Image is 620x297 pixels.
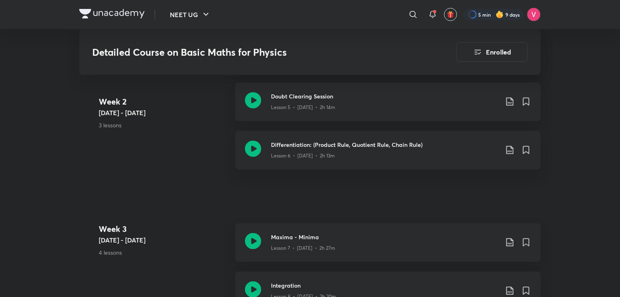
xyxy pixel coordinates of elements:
[444,8,457,21] button: avatar
[271,233,499,242] h3: Maxima - Minima
[271,282,499,290] h3: Integration
[99,108,229,118] h5: [DATE] - [DATE]
[271,153,335,160] p: Lesson 6 • [DATE] • 2h 13m
[79,9,145,19] img: Company Logo
[99,236,229,245] h5: [DATE] - [DATE]
[496,11,504,19] img: streak
[271,245,335,252] p: Lesson 7 • [DATE] • 2h 27m
[271,92,499,101] h3: Doubt Clearing Session
[235,131,541,179] a: Differentiation: (Product Rule, Quotient Rule, Chain Rule)Lesson 6 • [DATE] • 2h 13m
[235,83,541,131] a: Doubt Clearing SessionLesson 5 • [DATE] • 2h 14m
[99,223,229,236] h4: Week 3
[527,8,541,22] img: Vishwa Desai
[271,104,335,111] p: Lesson 5 • [DATE] • 2h 14m
[99,121,229,129] p: 3 lessons
[456,42,528,62] button: Enrolled
[79,9,145,21] a: Company Logo
[99,249,229,257] p: 4 lessons
[165,7,216,23] button: NEET UG
[271,141,499,149] h3: Differentiation: (Product Rule, Quotient Rule, Chain Rule)
[92,46,410,58] h3: Detailed Course on Basic Maths for Physics
[447,11,454,18] img: avatar
[99,96,229,108] h4: Week 2
[235,223,541,272] a: Maxima - MinimaLesson 7 • [DATE] • 2h 27m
